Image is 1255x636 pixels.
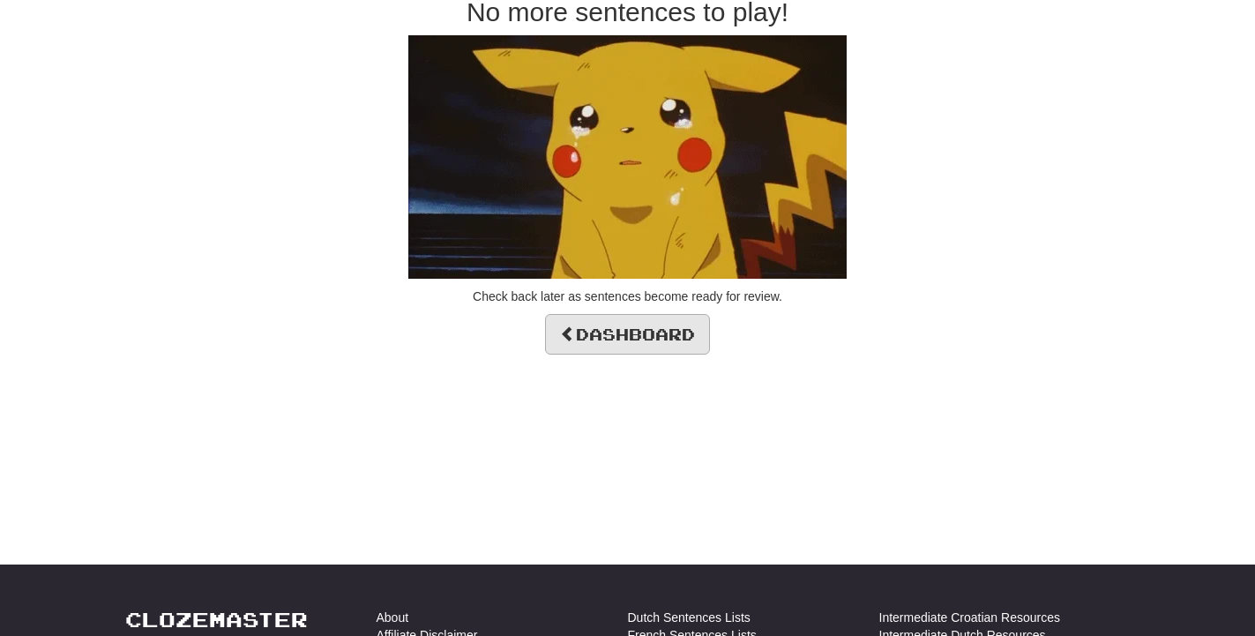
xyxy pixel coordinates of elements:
[125,288,1131,305] p: Check back later as sentences become ready for review.
[545,314,710,355] a: Dashboard
[125,609,308,631] a: Clozemaster
[408,35,847,279] img: sad-pikachu.gif
[377,609,409,626] a: About
[628,609,751,626] a: Dutch Sentences Lists
[879,609,1060,626] a: Intermediate Croatian Resources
